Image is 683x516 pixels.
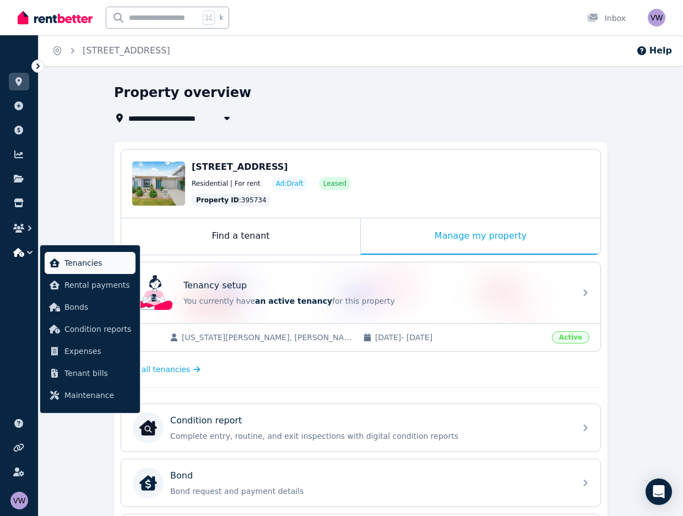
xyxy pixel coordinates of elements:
a: Condition reports [45,318,135,340]
span: [US_STATE][PERSON_NAME], [PERSON_NAME] [182,332,352,343]
span: Property ID [196,196,239,205]
span: Maintenance [64,389,131,402]
div: Open Intercom Messenger [646,479,672,505]
nav: Breadcrumb [39,35,183,66]
p: You currently have for this property [183,295,569,307]
p: Bond [170,469,193,482]
p: Tenancy setup [183,279,247,292]
a: BondBondBond request and payment details [121,459,600,507]
p: Bond request and payment details [170,486,569,497]
a: Tenancies [45,252,135,274]
img: Tenancy setup [137,275,172,310]
span: Condition reports [64,322,131,336]
span: Active [552,331,589,343]
span: Tenant bills [64,367,131,380]
img: Victoria Whitbread [10,492,28,509]
span: Residential | For rent [192,179,261,188]
div: : 395734 [192,193,271,207]
div: Find a tenant [121,218,360,255]
span: Bonds [64,300,131,314]
p: Condition report [170,414,242,427]
h1: Property overview [114,84,251,101]
span: Expenses [64,345,131,358]
span: an active tenancy [255,297,332,305]
span: k [219,13,223,22]
a: Bonds [45,296,135,318]
span: Leased [323,179,346,188]
span: Tenancies [64,256,131,270]
a: Expenses [45,340,135,362]
span: [STREET_ADDRESS] [192,162,288,172]
span: View all tenancies [121,364,190,375]
a: Tenancy setupTenancy setupYou currently havean active tenancyfor this property [121,262,600,323]
span: [DATE] - [DATE] [375,332,545,343]
img: RentBetter [18,9,93,26]
div: Inbox [587,13,626,24]
a: Maintenance [45,384,135,406]
a: Rental payments [45,274,135,296]
button: Help [636,44,672,57]
span: Rental payments [64,278,131,292]
a: View all tenancies [121,364,200,375]
a: [STREET_ADDRESS] [83,45,170,56]
div: Manage my property [361,218,600,255]
a: Condition reportCondition reportComplete entry, routine, and exit inspections with digital condit... [121,404,600,452]
img: Condition report [139,419,157,437]
a: Tenant bills [45,362,135,384]
img: Victoria Whitbread [648,9,665,26]
p: Complete entry, routine, and exit inspections with digital condition reports [170,431,569,442]
span: Ad: Draft [276,179,303,188]
img: Bond [139,474,157,492]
